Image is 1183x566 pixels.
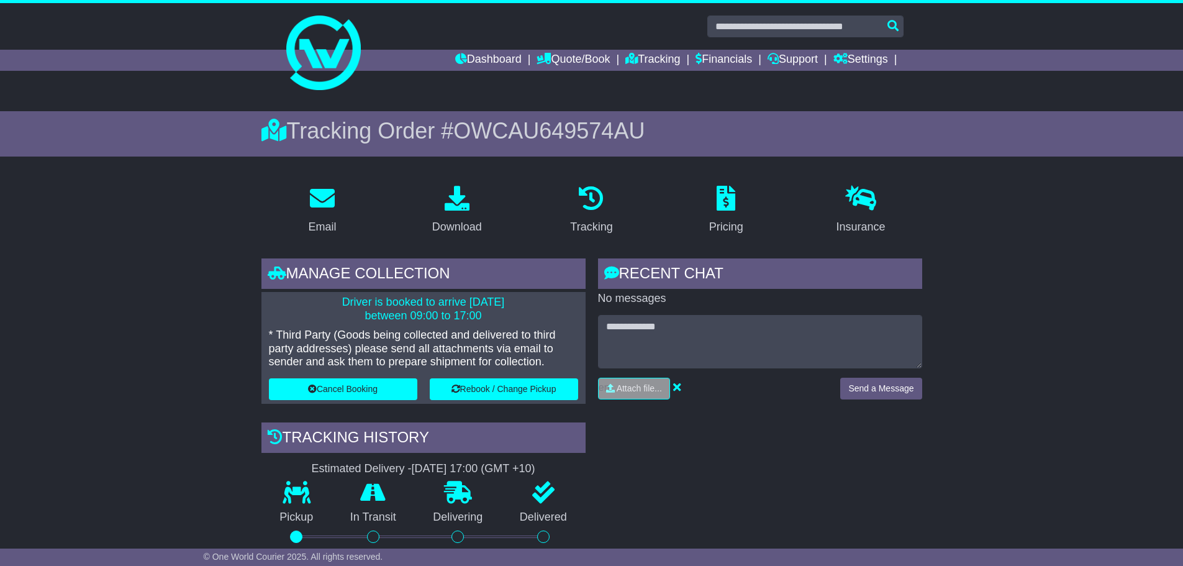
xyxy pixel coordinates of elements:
[696,50,752,71] a: Financials
[768,50,818,71] a: Support
[269,296,578,322] p: Driver is booked to arrive [DATE] between 09:00 to 17:00
[537,50,610,71] a: Quote/Book
[701,181,751,240] a: Pricing
[300,181,344,240] a: Email
[562,181,620,240] a: Tracking
[261,462,586,476] div: Estimated Delivery -
[570,219,612,235] div: Tracking
[412,462,535,476] div: [DATE] 17:00 (GMT +10)
[424,181,490,240] a: Download
[455,50,522,71] a: Dashboard
[836,219,886,235] div: Insurance
[261,511,332,524] p: Pickup
[204,552,383,562] span: © One World Courier 2025. All rights reserved.
[261,117,922,144] div: Tracking Order #
[453,118,645,144] span: OWCAU649574AU
[828,181,894,240] a: Insurance
[432,219,482,235] div: Download
[261,422,586,456] div: Tracking history
[709,219,743,235] div: Pricing
[625,50,680,71] a: Tracking
[308,219,336,235] div: Email
[833,50,888,71] a: Settings
[261,258,586,292] div: Manage collection
[598,258,922,292] div: RECENT CHAT
[332,511,415,524] p: In Transit
[269,329,578,369] p: * Third Party (Goods being collected and delivered to third party addresses) please send all atta...
[840,378,922,399] button: Send a Message
[501,511,586,524] p: Delivered
[430,378,578,400] button: Rebook / Change Pickup
[598,292,922,306] p: No messages
[269,378,417,400] button: Cancel Booking
[415,511,502,524] p: Delivering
